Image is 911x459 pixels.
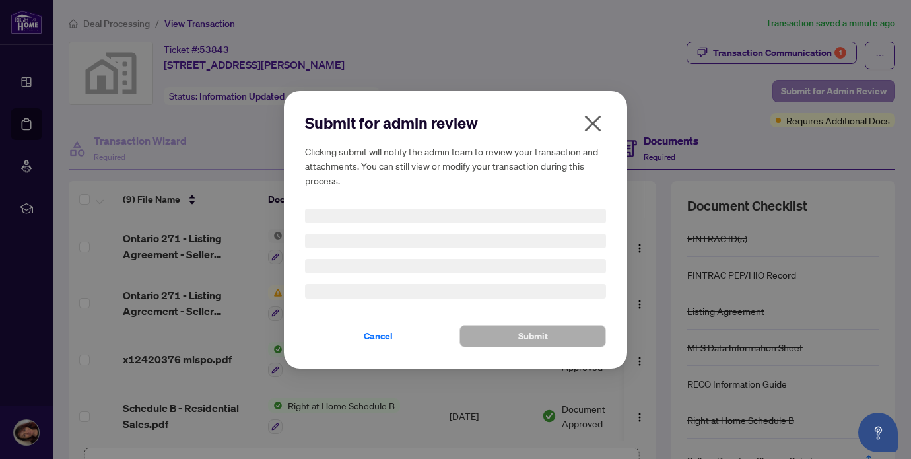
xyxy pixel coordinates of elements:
[582,113,603,134] span: close
[305,144,606,188] h5: Clicking submit will notify the admin team to review your transaction and attachments. You can st...
[459,325,606,347] button: Submit
[858,413,898,452] button: Open asap
[364,326,393,347] span: Cancel
[305,325,452,347] button: Cancel
[305,112,606,133] h2: Submit for admin review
